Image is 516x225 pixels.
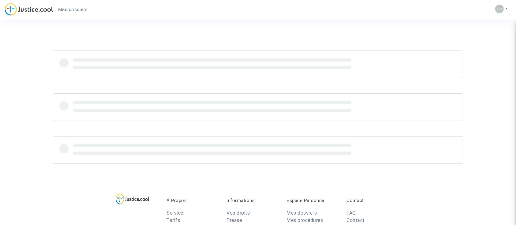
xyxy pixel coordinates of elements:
[5,3,53,16] img: jc-logo.svg
[226,217,242,223] a: Presse
[346,210,356,216] a: FAQ
[226,210,250,216] a: Vos droits
[346,217,365,223] a: Contact
[166,217,180,223] a: Tarifs
[346,198,397,203] p: Contact
[53,5,93,14] a: Mes dossiers
[116,193,150,204] img: logo-lg.svg
[166,210,183,216] a: Service
[226,198,277,203] p: Informations
[286,217,323,223] a: Mes procédures
[286,198,337,203] p: Espace Personnel
[58,7,88,12] span: Mes dossiers
[495,5,504,13] img: 5de3963e9a4efd5b5dab45ccb6ab7497
[166,198,217,203] p: À Propos
[286,210,317,216] a: Mes dossiers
